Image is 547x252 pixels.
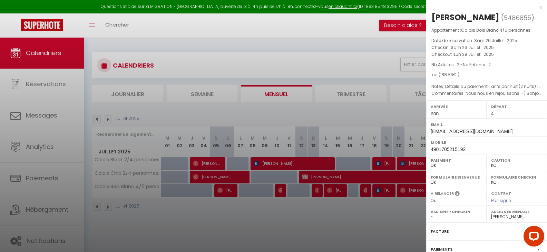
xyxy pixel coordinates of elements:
p: Date de réservation : [431,37,542,44]
span: 4 [491,111,494,116]
i: Sélectionner OUI si vous souhaiter envoyer les séquences de messages post-checkout [455,191,460,198]
label: Assigner Menage [491,208,543,215]
label: Facture [431,228,449,235]
span: ( ) [501,13,534,22]
p: Checkout : [431,51,542,58]
span: Nb Enfants : 2 [463,62,491,68]
span: Sam 26 Juillet . 2025 [474,38,517,43]
label: Formulaire Bienvenue [431,174,482,181]
label: Assigner Checkin [431,208,482,215]
span: Calais Bois Blanc 4/6 personnes. [461,27,531,33]
span: Sam 26 Juillet . 2025 [451,44,494,50]
div: x [426,3,542,12]
label: Paiement [431,157,482,164]
span: Pas signé [491,198,511,203]
p: Commentaires : [431,90,542,97]
label: Départ [491,103,543,110]
span: 5486855 [504,13,531,22]
span: [EMAIL_ADDRESS][DOMAIN_NAME] [431,129,512,134]
label: Email [431,121,543,128]
span: ( € ) [439,72,459,78]
p: Checkin : [431,44,542,51]
label: Contrat [491,191,511,195]
div: [PERSON_NAME] [431,12,499,23]
p: Notes : [431,83,542,90]
span: Lun 28 Juillet . 2025 [454,51,494,57]
label: Formulaire Checkin [491,174,543,181]
span: Nb Adultes : 2 - [431,62,491,68]
div: Ical [431,72,542,78]
span: non [431,111,439,116]
label: Caution [491,157,543,164]
span: 4901705215192 [431,147,466,152]
p: Appartement : [431,27,542,34]
label: Arrivée [431,103,482,110]
span: 188.56 [440,72,453,78]
label: Mobile [431,139,543,146]
label: A relancer [431,191,454,196]
iframe: LiveChat chat widget [518,223,547,252]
